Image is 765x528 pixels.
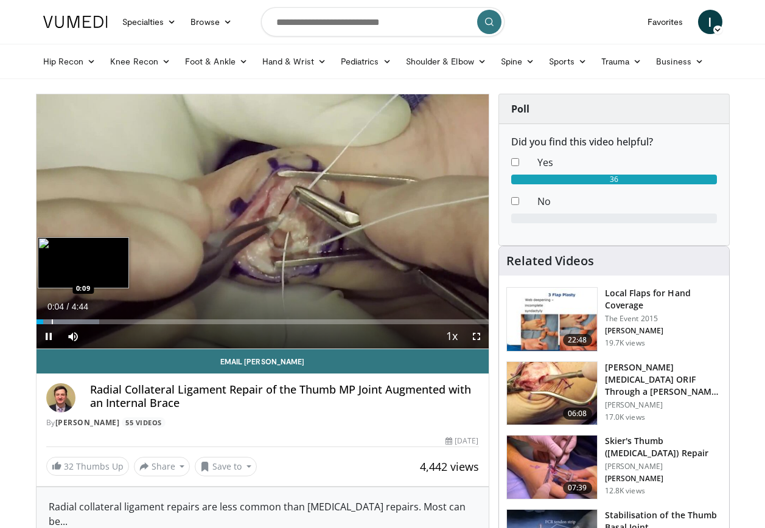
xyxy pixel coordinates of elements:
img: image.jpeg [38,237,129,288]
p: [PERSON_NAME] [605,474,722,484]
div: 36 [511,175,717,184]
a: Hip Recon [36,49,103,74]
button: Share [134,457,190,476]
span: / [67,302,69,311]
a: Sports [542,49,594,74]
p: The Event 2015 [605,314,722,324]
h3: Local Flaps for Hand Coverage [605,287,722,311]
p: 12.8K views [605,486,645,496]
a: 32 Thumbs Up [46,457,129,476]
a: 55 Videos [122,417,166,428]
span: 22:48 [563,334,592,346]
video-js: Video Player [37,94,489,349]
img: cf79e27c-792e-4c6a-b4db-18d0e20cfc31.150x105_q85_crop-smart_upscale.jpg [507,436,597,499]
p: [PERSON_NAME] [605,400,722,410]
a: Trauma [594,49,649,74]
a: 07:39 Skier's Thumb ([MEDICAL_DATA]) Repair [PERSON_NAME] [PERSON_NAME] 12.8K views [506,435,722,499]
a: Shoulder & Elbow [399,49,494,74]
a: Browse [183,10,239,34]
a: Favorites [640,10,691,34]
p: [PERSON_NAME] [605,462,722,471]
span: 4,442 views [420,459,479,474]
img: b6f583b7-1888-44fa-9956-ce612c416478.150x105_q85_crop-smart_upscale.jpg [507,288,597,351]
span: 4:44 [72,302,88,311]
h6: Did you find this video helpful? [511,136,717,148]
span: 06:08 [563,408,592,420]
a: Pediatrics [334,49,399,74]
a: Specialties [115,10,184,34]
p: [PERSON_NAME] [605,326,722,336]
a: 06:08 [PERSON_NAME][MEDICAL_DATA] ORIF Through a [PERSON_NAME] Approach [PERSON_NAME] 17.0K views [506,361,722,426]
span: 07:39 [563,482,592,494]
span: 0:04 [47,302,64,311]
div: Progress Bar [37,319,489,324]
h4: Radial Collateral Ligament Repair of the Thumb MP Joint Augmented with an Internal Brace [90,383,479,409]
span: 32 [64,460,74,472]
h4: Related Videos [506,254,594,268]
dd: Yes [528,155,726,170]
button: Playback Rate [440,324,464,349]
h3: [PERSON_NAME][MEDICAL_DATA] ORIF Through a [PERSON_NAME] Approach [605,361,722,398]
div: By [46,417,479,428]
a: Spine [494,49,542,74]
a: Hand & Wrist [255,49,334,74]
a: Email [PERSON_NAME] [37,349,489,373]
a: 22:48 Local Flaps for Hand Coverage The Event 2015 [PERSON_NAME] 19.7K views [506,287,722,352]
button: Save to [195,457,257,476]
button: Mute [61,324,85,349]
dd: No [528,194,726,209]
a: Knee Recon [103,49,178,74]
div: [DATE] [445,436,478,446]
a: [PERSON_NAME] [55,417,120,428]
p: 17.0K views [605,412,645,422]
button: Pause [37,324,61,349]
a: Business [649,49,711,74]
strong: Poll [511,102,529,116]
button: Fullscreen [464,324,489,349]
img: af335e9d-3f89-4d46-97d1-d9f0cfa56dd9.150x105_q85_crop-smart_upscale.jpg [507,362,597,425]
p: 19.7K views [605,338,645,348]
img: Avatar [46,383,75,412]
h3: Skier's Thumb ([MEDICAL_DATA]) Repair [605,435,722,459]
img: VuMedi Logo [43,16,108,28]
a: Foot & Ankle [178,49,255,74]
a: I [698,10,722,34]
input: Search topics, interventions [261,7,505,36]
